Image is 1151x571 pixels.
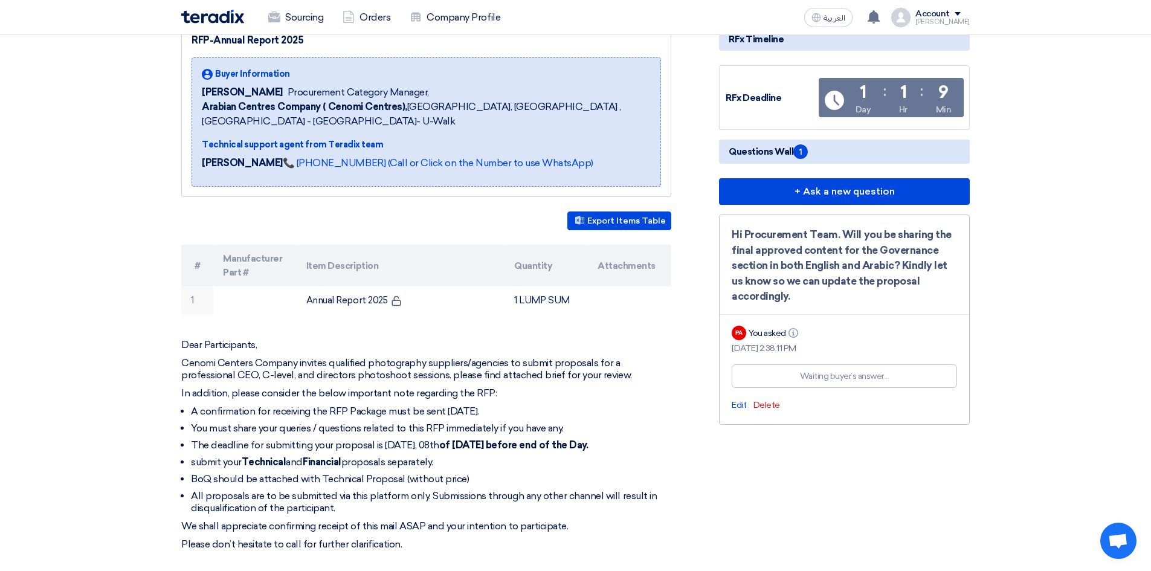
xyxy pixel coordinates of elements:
div: Waiting buyer’s answer… [800,370,889,382]
div: Min [936,103,952,116]
th: # [181,245,213,286]
div: RFP-Annual Report 2025 [192,33,661,48]
span: [GEOGRAPHIC_DATA], [GEOGRAPHIC_DATA] ,[GEOGRAPHIC_DATA] - [GEOGRAPHIC_DATA]- U-Walk [202,100,651,129]
p: In addition, please consider the below important note regarding the RFP: [181,387,671,399]
span: Procurement Category Manager, [288,85,429,100]
a: 📞 [PHONE_NUMBER] (Call or Click on the Number to use WhatsApp) [283,157,593,169]
div: [DATE] 2:38:11 PM [732,342,957,355]
td: 1 [181,286,213,315]
b: Arabian Centres Company ( Cenomi Centres), [202,101,407,112]
strong: Technical [242,456,286,468]
button: Export Items Table [567,211,671,230]
span: Questions Wall [729,144,808,159]
td: 1 LUMP SUM [505,286,588,315]
p: Cenomi Centers Company invites qualified photography suppliers/agencies to submit proposals for a... [181,357,671,381]
img: profile_test.png [891,8,911,27]
li: The deadline for submitting your proposal is [DATE], 08th [191,439,671,451]
span: [PERSON_NAME] [202,85,283,100]
div: Hi Procurement Team. Will you be sharing the final approved content for the Governance section in... [732,227,957,305]
button: العربية [804,8,853,27]
li: A confirmation for receiving the RFP Package must be sent [DATE]. [191,405,671,418]
a: Orders [333,4,400,31]
strong: [PERSON_NAME] [202,157,283,169]
li: BoQ should be attached with Technical Proposal (without price) [191,473,671,485]
div: Hr [899,103,908,116]
div: You asked [749,327,801,340]
strong: of [DATE] before end of the Day. [439,439,588,451]
div: [PERSON_NAME] [915,19,970,25]
p: We shall appreciate confirming receipt of this mail ASAP and your intention to participate. [181,520,671,532]
p: Dear Participants, [181,339,671,351]
div: RFx Deadline [726,91,816,105]
strong: Financial [303,456,341,468]
button: + Ask a new question [719,178,970,205]
a: Company Profile [400,4,510,31]
div: PA [732,326,746,340]
div: 9 [938,84,949,101]
span: Edit [732,400,746,410]
div: Day [856,103,871,116]
div: Account [915,9,950,19]
span: Buyer Information [215,68,290,80]
li: You must share your queries / questions related to this RFP immediately if you have any. [191,422,671,434]
th: Manufacturer Part # [213,245,297,286]
li: submit your and proposals separately. [191,456,671,468]
th: Attachments [588,245,671,286]
div: Technical support agent from Teradix team [202,138,651,151]
div: 1 [900,84,907,101]
div: RFx Timeline [719,28,970,51]
span: 1 [793,144,808,159]
p: Please don’t hesitate to call for further clarification. [181,538,671,550]
th: Quantity [505,245,588,286]
img: Teradix logo [181,10,244,24]
li: All proposals are to be submitted via this platform only. Submissions through any other channel w... [191,490,671,514]
div: : [920,80,923,102]
span: العربية [824,14,845,22]
div: : [883,80,886,102]
span: Delete [753,400,780,410]
div: 1 [860,84,866,101]
div: Open chat [1100,523,1136,559]
th: Item Description [297,245,505,286]
td: Annual Report 2025 [297,286,505,315]
a: Sourcing [259,4,333,31]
